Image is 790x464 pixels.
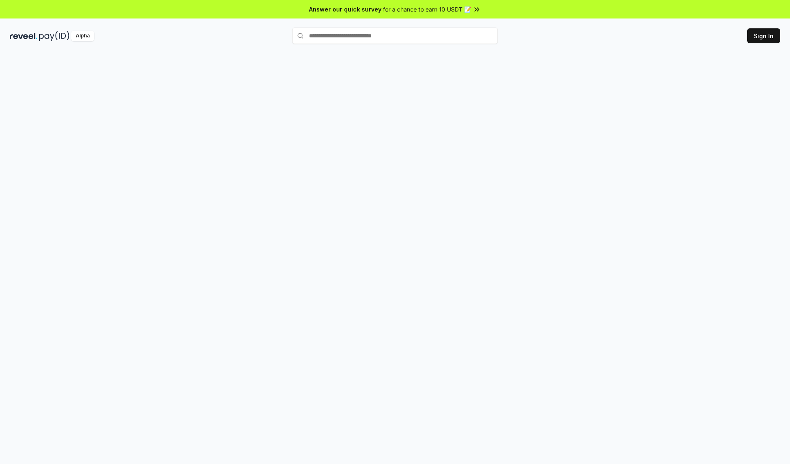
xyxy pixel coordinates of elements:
img: pay_id [39,31,70,41]
span: for a chance to earn 10 USDT 📝 [383,5,471,14]
img: reveel_dark [10,31,37,41]
div: Alpha [71,31,94,41]
button: Sign In [747,28,780,43]
span: Answer our quick survey [309,5,381,14]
